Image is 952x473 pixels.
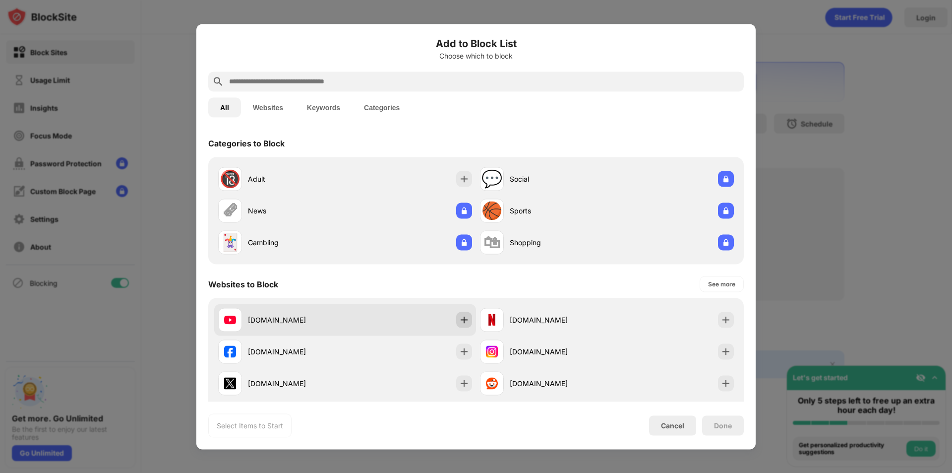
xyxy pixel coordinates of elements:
div: News [248,205,345,216]
img: favicons [486,377,498,389]
div: 🗞 [222,201,238,221]
div: [DOMAIN_NAME] [510,315,607,325]
div: See more [708,279,735,289]
img: favicons [224,345,236,357]
div: 🔞 [220,169,240,189]
div: Gambling [248,237,345,248]
div: Cancel [661,421,684,430]
div: Websites to Block [208,279,278,289]
div: [DOMAIN_NAME] [510,346,607,357]
button: Keywords [295,97,352,117]
div: 🏀 [481,201,502,221]
div: [DOMAIN_NAME] [248,378,345,389]
div: Choose which to block [208,52,744,60]
div: [DOMAIN_NAME] [248,315,345,325]
div: Adult [248,174,345,184]
div: [DOMAIN_NAME] [248,346,345,357]
div: Social [510,174,607,184]
button: Categories [352,97,412,117]
div: 🛍 [483,232,500,253]
div: [DOMAIN_NAME] [510,378,607,389]
button: Websites [241,97,295,117]
img: favicons [224,377,236,389]
h6: Add to Block List [208,36,744,51]
div: Select Items to Start [217,420,283,430]
div: Shopping [510,237,607,248]
div: 🃏 [220,232,240,253]
img: favicons [224,314,236,326]
div: Done [714,421,732,429]
button: All [208,97,241,117]
div: 💬 [481,169,502,189]
img: favicons [486,345,498,357]
img: favicons [486,314,498,326]
img: search.svg [212,75,224,87]
div: Sports [510,205,607,216]
div: Categories to Block [208,138,285,148]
